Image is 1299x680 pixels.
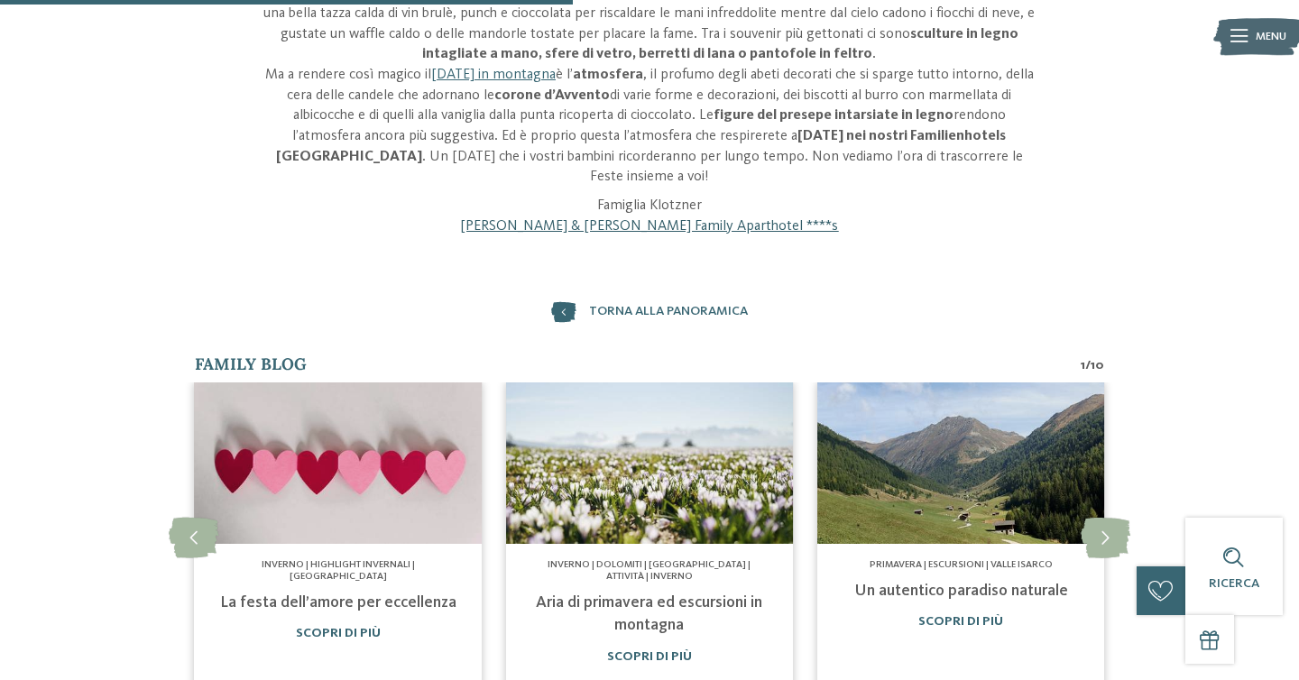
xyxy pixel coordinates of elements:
strong: figure del presepe intarsiate in legno [714,108,954,123]
a: [PERSON_NAME] & [PERSON_NAME] Family Aparthotel ****s [460,219,838,234]
span: torna alla panoramica [589,304,748,319]
span: Ricerca [1209,577,1259,590]
a: La festa dell’amore per eccellenza [220,594,456,611]
a: Aria di primavera ed escursioni in montagna [536,594,762,633]
a: Scopri di più [918,615,1003,628]
img: Giorni di festa in Alto Adige [506,382,793,544]
a: [DATE] in montagna [431,68,556,82]
span: Inverno | Highlight invernali | [GEOGRAPHIC_DATA] [262,560,415,582]
span: Inverno | Dolomiti | [GEOGRAPHIC_DATA] | Attività | Inverno [548,560,751,582]
a: Un autentico paradiso naturale [854,583,1068,599]
span: 1 [1081,356,1085,374]
strong: atmosfera [573,68,643,82]
img: Giorni di festa in Alto Adige [195,382,482,544]
span: / [1085,356,1091,374]
span: Primavera | Escursioni | Valle Isarco [870,560,1053,570]
a: Scopri di più [296,627,381,639]
p: Famiglia Klotzner [263,196,1036,236]
a: torna alla panoramica [551,302,748,323]
span: Family Blog [195,354,307,374]
a: Scopri di più [607,650,692,663]
strong: corone d’Avvento [494,88,610,103]
img: Giorni di festa in Alto Adige [817,382,1104,544]
span: 10 [1091,356,1104,374]
strong: [DATE] nei nostri Familienhotels [GEOGRAPHIC_DATA] [276,129,1007,164]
